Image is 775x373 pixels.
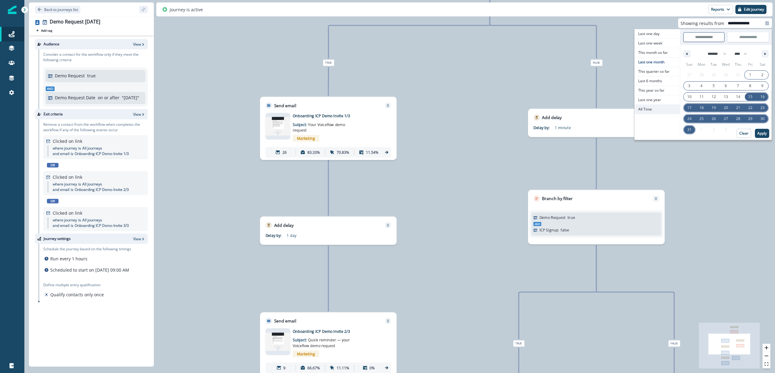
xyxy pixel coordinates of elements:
[53,146,77,151] p: where journey
[635,95,680,105] button: Last one year
[133,236,145,241] button: View
[635,58,680,67] button: Last one month
[55,72,85,79] p: Demo Request
[756,91,769,102] button: 16
[555,125,621,130] p: 1 minute
[683,102,695,113] button: 17
[293,113,378,118] p: Onboarding ICP Demo Invite 1/3
[274,318,296,324] p: Send email
[760,102,765,113] span: 23
[293,122,345,133] span: Your Voiceflow demo request
[756,102,769,113] button: 23
[748,91,752,102] span: 15
[307,365,320,371] p: 66.67%
[635,29,680,38] span: Last one day
[725,80,727,91] span: 6
[293,118,359,133] p: Subject:
[748,113,752,124] span: 29
[293,337,350,348] span: Quick reminder — your Voiceflow demo request
[683,80,695,91] button: 3
[683,124,695,135] button: 31
[50,267,129,273] p: Scheduled to start on [DATE] 09:00 AM
[763,344,770,352] button: zoom in
[542,195,572,202] p: Branch by filter
[756,60,769,69] span: Sat
[47,163,58,167] span: or
[337,365,349,371] p: 11.11%
[699,102,704,113] span: 18
[43,122,148,133] p: Remove a contact from the workflow when completes the workflow if any of the following events occur
[749,80,751,91] span: 8
[133,236,141,241] p: View
[370,365,375,371] p: 0%
[260,97,397,160] div: Send emailRemoveemail asset unavailableOnboarding ICP Demo Invite 1/3Subject: Your Voiceflow demo...
[35,28,53,33] button: Add tag
[735,5,766,14] button: Edit journey
[755,129,769,138] button: Apply
[635,48,680,58] button: This month so far
[75,223,129,228] p: Onboarding ICP Demo Invite 3/3
[528,109,665,137] div: Add delayRemoveDelay by:1 minute
[293,350,319,357] span: Marketing
[695,60,708,69] span: Mon
[75,151,129,157] p: Onboarding ICP Demo Invite 1/3
[50,19,100,26] div: Demo Request [DATE]
[720,113,732,124] button: 27
[53,223,69,228] p: and email
[623,340,725,347] div: False
[53,210,82,216] p: Clicked on link
[561,227,569,233] p: false
[736,113,740,124] span: 28
[708,113,720,124] button: 26
[732,91,744,102] button: 14
[274,222,294,228] p: Add delay
[41,29,52,32] p: Add tag
[708,5,733,14] button: Reports
[266,117,290,135] img: email asset unavailable
[713,80,715,91] span: 5
[699,113,704,124] span: 25
[748,102,752,113] span: 22
[635,29,680,39] button: Last one day
[700,80,702,91] span: 4
[749,69,751,80] span: 1
[50,291,104,298] p: Qualify contacts only once
[695,91,708,102] button: 11
[736,91,740,102] span: 14
[681,20,724,26] p: Showing results from
[708,102,720,113] button: 19
[46,86,55,91] span: And
[708,91,720,102] button: 12
[683,60,695,69] span: Sun
[53,174,82,180] p: Clicked on link
[590,59,602,66] span: False
[760,113,765,124] span: 30
[635,105,680,114] button: All Time
[724,91,728,102] span: 13
[71,151,73,157] p: is
[720,91,732,102] button: 13
[635,67,680,76] span: This quarter so far
[635,86,680,95] button: This year so far
[87,72,96,79] p: true
[8,5,16,14] img: Inflection
[260,216,397,245] div: Add delayRemoveDelay by:1 day
[519,245,596,339] g: Edge from 5768a337-abe3-4c3b-b96d-945d9fb7400b to node-edge-label4c93fa2d-527c-4b39-8b3f-2147edf7...
[293,135,319,142] span: Marketing
[43,282,105,288] p: Define multiple entry qualification
[720,80,732,91] button: 6
[75,187,129,192] p: Onboarding ICP Demo Invite 2/3
[283,365,285,371] p: 9
[688,80,690,91] span: 3
[568,215,575,220] p: true
[139,6,148,13] button: sidebar collapse toggle
[712,102,716,113] span: 19
[43,246,131,252] p: Schedule the journey based on the following timings
[744,69,756,80] button: 1
[44,111,63,117] p: Exit criteria
[82,181,102,187] p: All journeys
[53,181,77,187] p: where journey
